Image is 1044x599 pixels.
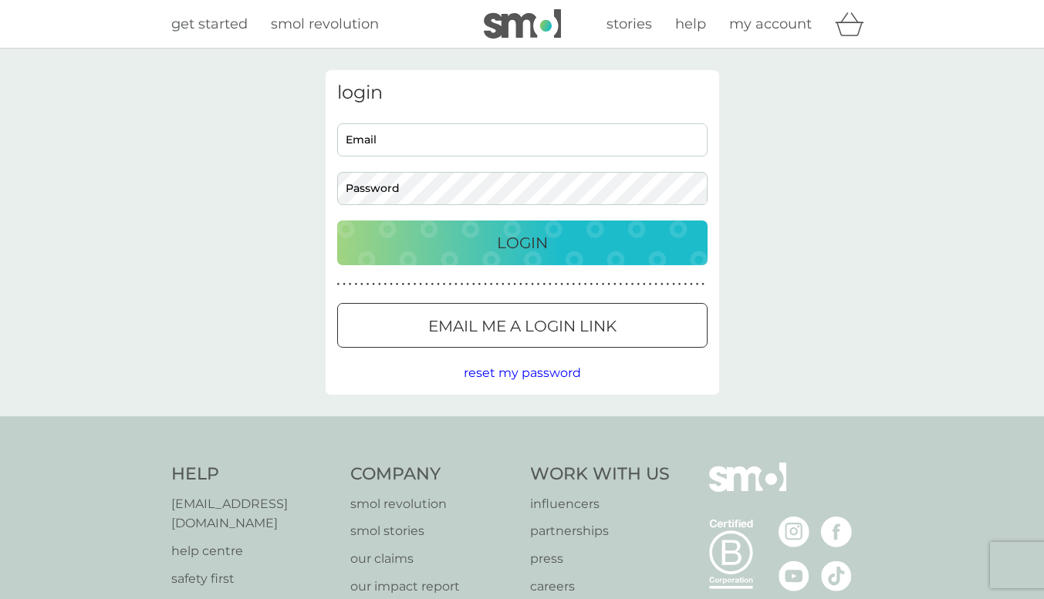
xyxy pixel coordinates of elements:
[464,365,581,380] span: reset my password
[495,281,498,288] p: ●
[672,281,675,288] p: ●
[401,281,404,288] p: ●
[478,281,481,288] p: ●
[584,281,587,288] p: ●
[560,281,563,288] p: ●
[448,281,451,288] p: ●
[337,303,708,348] button: Email me a login link
[620,281,623,288] p: ●
[675,15,706,32] span: help
[709,463,786,515] img: smol
[678,281,681,288] p: ●
[566,281,569,288] p: ●
[555,281,558,288] p: ●
[354,281,357,288] p: ●
[531,281,534,288] p: ●
[530,549,670,569] a: press
[464,363,581,383] button: reset my password
[779,517,809,547] img: visit the smol Instagram page
[472,281,475,288] p: ●
[431,281,434,288] p: ●
[573,281,576,288] p: ●
[443,281,446,288] p: ●
[502,281,505,288] p: ●
[602,281,605,288] p: ●
[337,281,340,288] p: ●
[542,281,546,288] p: ●
[530,577,670,597] a: careers
[606,15,652,32] span: stories
[350,521,515,541] p: smol stories
[372,281,375,288] p: ●
[729,13,812,35] a: my account
[525,281,529,288] p: ●
[530,494,670,514] a: influencers
[171,13,248,35] a: get started
[696,281,699,288] p: ●
[654,281,657,288] p: ●
[519,281,522,288] p: ●
[643,281,646,288] p: ●
[414,281,417,288] p: ●
[171,541,336,561] a: help centre
[350,549,515,569] p: our claims
[490,281,493,288] p: ●
[613,281,617,288] p: ●
[390,281,393,288] p: ●
[537,281,540,288] p: ●
[578,281,581,288] p: ●
[271,15,379,32] span: smol revolution
[171,494,336,533] a: [EMAIL_ADDRESS][DOMAIN_NAME]
[396,281,399,288] p: ●
[484,281,487,288] p: ●
[549,281,552,288] p: ●
[821,560,852,591] img: visit the smol Tiktok page
[607,281,610,288] p: ●
[625,281,628,288] p: ●
[350,494,515,514] a: smol revolution
[484,9,561,39] img: smol
[419,281,422,288] p: ●
[454,281,458,288] p: ●
[729,15,812,32] span: my account
[513,281,516,288] p: ●
[530,463,670,486] h4: Work With Us
[779,560,809,591] img: visit the smol Youtube page
[649,281,652,288] p: ●
[350,577,515,597] a: our impact report
[367,281,370,288] p: ●
[701,281,704,288] p: ●
[466,281,469,288] p: ●
[631,281,634,288] p: ●
[667,281,670,288] p: ●
[606,13,652,35] a: stories
[337,220,708,265] button: Login
[425,281,428,288] p: ●
[337,82,708,104] h3: login
[596,281,599,288] p: ●
[437,281,440,288] p: ●
[171,463,336,486] h4: Help
[530,521,670,541] a: partnerships
[171,15,248,32] span: get started
[384,281,387,288] p: ●
[343,281,346,288] p: ●
[271,13,379,35] a: smol revolution
[378,281,381,288] p: ●
[497,231,548,255] p: Login
[349,281,352,288] p: ●
[428,314,617,338] p: Email me a login link
[835,8,873,39] div: basket
[661,281,664,288] p: ●
[171,569,336,589] a: safety first
[637,281,640,288] p: ●
[684,281,687,288] p: ●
